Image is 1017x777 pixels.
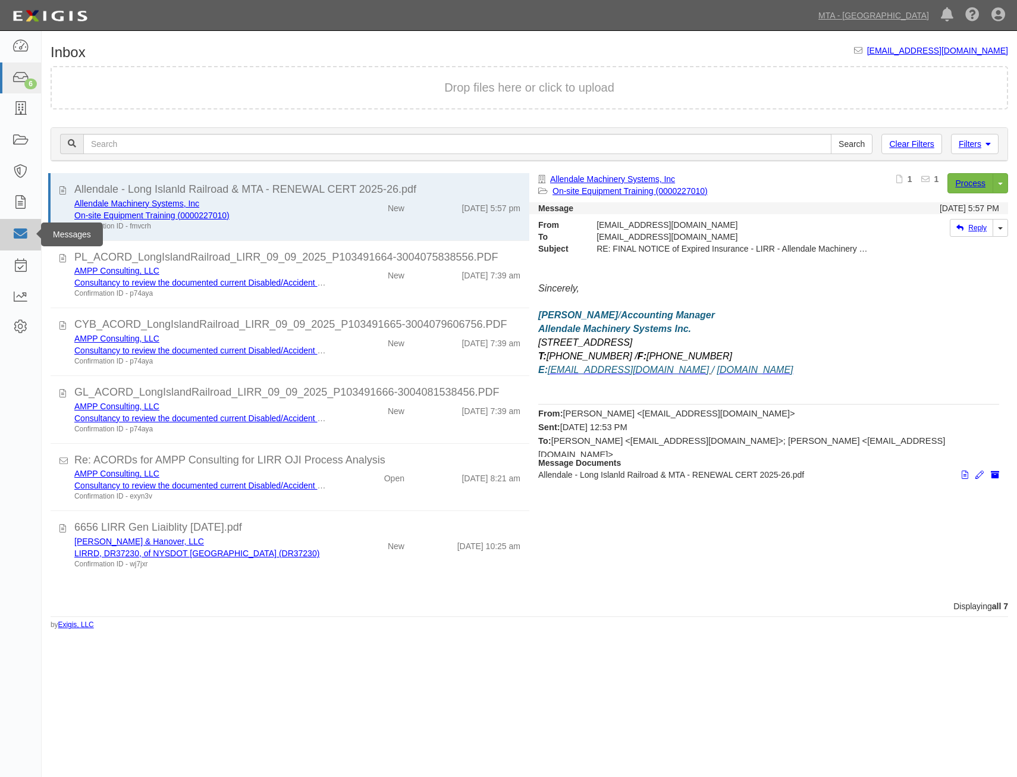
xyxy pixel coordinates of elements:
[74,385,520,400] div: GL_ACORD_LongIslandRailroad_LIRR_09_09_2025_P103491666-3004081538456.PDF
[538,409,945,472] span: [PERSON_NAME] <[EMAIL_ADDRESS][DOMAIN_NAME]> [DATE] 12:53 PM [PERSON_NAME] <[EMAIL_ADDRESS][DOMAI...
[74,211,230,220] a: On-site Equipment Training (0000227010)
[74,250,520,265] div: PL_ACORD_LongIslandRailroad_LIRR_09_09_2025_P103491664-3004075838556.PDF
[867,46,1008,55] a: [EMAIL_ADDRESS][DOMAIN_NAME]
[992,601,1008,611] b: all 7
[462,333,520,349] div: [DATE] 7:39 am
[74,402,159,411] a: AMPP Consulting, LLC
[965,8,980,23] i: Help Center - Complianz
[388,198,404,214] div: New
[58,621,94,629] a: Exigis, LLC
[529,243,588,255] strong: Subject
[51,45,86,60] h1: Inbox
[74,413,435,423] a: Consultancy to review the documented current Disabled/Accident Process for LIRR (0000216565)
[388,265,404,281] div: New
[388,535,404,552] div: New
[538,324,691,334] span: Allendale Machinery Systems Inc.
[74,346,435,355] a: Consultancy to review the documented current Disabled/Accident Process for LIRR (0000216565)
[74,453,520,468] div: Re: ACORDs for AMPP Consulting for LIRR OJI Process Analysis
[950,219,993,237] a: Reply
[388,333,404,349] div: New
[74,400,327,412] div: AMPP Consulting, LLC
[74,535,327,547] div: Hardesty & Hanover, LLC
[24,79,37,89] div: 6
[538,469,999,481] p: Allendale - Long Islanld Railroad & MTA - RENEWAL CERT 2025-26.pdf
[462,198,520,214] div: [DATE] 5:57 pm
[388,400,404,417] div: New
[74,334,159,343] a: AMPP Consulting, LLC
[74,182,520,198] div: Allendale - Long Islanld Railroad & MTA - RENEWAL CERT 2025-26.pdf
[548,365,709,375] a: [EMAIL_ADDRESS][DOMAIN_NAME]
[550,174,675,184] a: Allendale Machinery Systems, Inc
[940,202,999,214] div: [DATE] 5:57 PM
[538,203,573,213] strong: Message
[547,351,732,361] span: [PHONE_NUMBER] / [PHONE_NUMBER]
[881,134,941,154] a: Clear Filters
[74,265,327,277] div: AMPP Consulting, LLC
[74,491,327,502] div: Confirmation ID - exyn3v
[74,549,319,558] a: LIRRD, DR37230, of NYSDOT [GEOGRAPHIC_DATA] (DR37230)
[462,265,520,281] div: [DATE] 7:39 am
[9,5,91,27] img: logo-5460c22ac91f19d4615b14bd174203de0afe785f0fc80cf4dbbc73dc1793850b.png
[538,458,621,468] strong: Message Documents
[74,537,204,546] a: [PERSON_NAME] & Hanover, LLC
[951,134,999,154] a: Filters
[529,219,588,231] strong: From
[457,535,520,552] div: [DATE] 10:25 am
[538,310,618,320] span: [PERSON_NAME]
[74,469,159,478] a: AMPP Consulting, LLC
[553,186,708,196] a: On-site Equipment Training (0000227010)
[83,134,831,154] input: Search
[638,351,646,361] b: F:
[444,79,614,96] button: Drop files here or click to upload
[74,424,327,434] div: Confirmation ID - p74aya
[538,351,547,361] span: T:
[831,134,872,154] input: Search
[74,277,327,289] div: Consultancy to review the documented current Disabled/Accident Process for LIRR (0000216565)
[384,468,404,484] div: Open
[462,468,520,484] div: [DATE] 8:21 am
[529,231,588,243] strong: To
[74,289,327,299] div: Confirmation ID - p74aya
[74,198,327,209] div: Allendale Machinery Systems, Inc
[712,365,717,375] span: /
[538,365,548,375] span: E:
[74,356,327,366] div: Confirmation ID - p74aya
[538,436,551,446] b: To:
[74,278,435,287] a: Consultancy to review the documented current Disabled/Accident Process for LIRR (0000216565)
[908,174,912,184] b: 1
[812,4,935,27] a: MTA - [GEOGRAPHIC_DATA]
[74,317,520,333] div: CYB_ACORD_LongIslandRailroad_LIRR_09_09_2025_P103491665-3004079606756.PDF
[74,520,520,535] div: 6656 LIRR Gen Liaiblity 8-1-26.pdf
[74,412,327,424] div: Consultancy to review the documented current Disabled/Accident Process for LIRR (0000216565)
[74,221,327,231] div: Confirmation ID - fmvcrh
[41,223,103,246] div: Messages
[74,209,327,221] div: On-site Equipment Training (0000227010)
[42,600,1017,612] div: Displaying
[588,243,880,255] div: RE: FINAL NOTICE of Expired Insurance - LIRR - Allendale Machinery Systems, Inc -
[462,400,520,417] div: [DATE] 7:39 am
[618,310,715,320] span: /
[947,173,993,193] a: Process
[74,199,199,208] a: Allendale Machinery Systems, Inc
[74,266,159,275] a: AMPP Consulting, LLC
[74,333,327,344] div: AMPP Consulting, LLC
[588,219,880,231] div: [EMAIL_ADDRESS][DOMAIN_NAME]
[51,620,94,630] small: by
[74,344,327,356] div: Consultancy to review the documented current Disabled/Accident Process for LIRR (0000216565)
[588,231,880,243] div: agreement-cjffvy@mtali.complianz.com
[538,337,632,347] span: [STREET_ADDRESS]
[74,559,327,569] div: Confirmation ID - wj7jxr
[975,471,984,480] i: Edit document
[538,422,560,432] b: Sent:
[991,471,999,480] i: Archive document
[538,409,563,418] span: From:
[934,174,939,184] b: 1
[538,283,579,293] span: Sincerely,
[74,481,381,490] a: Consultancy to review the documented current Disabled/Accident Process for LIRR
[621,310,715,320] b: Accounting Manager
[962,471,968,480] i: View
[74,547,327,559] div: LIRRD, DR37230, of NYSDOT 11th Ave Viaduct over LIRR West Side Support Yard (DR37230)
[717,365,793,375] a: [DOMAIN_NAME]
